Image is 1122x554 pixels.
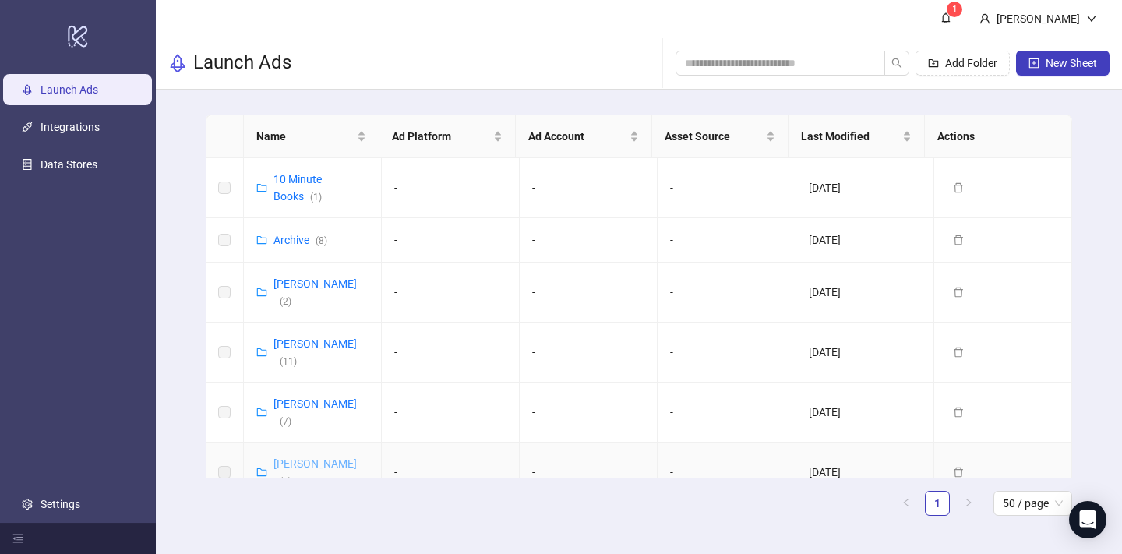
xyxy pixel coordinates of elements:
div: Open Intercom Messenger [1069,501,1106,538]
span: ( 8 ) [316,235,327,246]
span: Ad Platform [392,128,490,145]
a: Archive(8) [273,234,327,246]
td: [DATE] [796,263,934,323]
td: - [520,158,658,218]
span: folder [256,347,267,358]
td: - [520,443,658,503]
span: Ad Account [528,128,626,145]
a: Launch Ads [41,83,98,96]
span: delete [953,407,964,418]
span: folder [256,287,267,298]
span: Add Folder [945,57,997,69]
td: - [520,218,658,263]
a: [PERSON_NAME](11) [273,337,357,367]
span: delete [953,467,964,478]
td: - [382,158,520,218]
span: menu-fold [12,533,23,544]
li: Next Page [956,491,981,516]
td: - [382,263,520,323]
th: Name [244,115,380,158]
td: - [382,218,520,263]
div: [PERSON_NAME] [990,10,1086,27]
span: delete [953,347,964,358]
td: - [382,383,520,443]
span: ( 2 ) [280,296,291,307]
span: folder [256,235,267,245]
span: search [891,58,902,69]
a: 10 Minute Books(1) [273,173,322,203]
span: Name [256,128,355,145]
span: Last Modified [801,128,899,145]
span: ( 11 ) [280,356,297,367]
td: - [658,443,796,503]
td: - [658,323,796,383]
button: Add Folder [916,51,1010,76]
a: [PERSON_NAME](9) [273,457,357,487]
td: - [658,263,796,323]
td: - [382,323,520,383]
span: delete [953,287,964,298]
th: Actions [925,115,1061,158]
span: bell [940,12,951,23]
th: Asset Source [652,115,789,158]
button: right [956,491,981,516]
span: folder-add [928,58,939,69]
button: New Sheet [1016,51,1110,76]
span: 1 [952,4,958,15]
span: ( 1 ) [310,192,322,203]
span: folder [256,467,267,478]
span: ( 7 ) [280,416,291,427]
a: Integrations [41,121,100,133]
span: Asset Source [665,128,763,145]
td: - [658,158,796,218]
span: New Sheet [1046,57,1097,69]
a: [PERSON_NAME](2) [273,277,357,307]
span: delete [953,182,964,193]
span: 50 / page [1003,492,1063,515]
td: - [658,383,796,443]
td: - [520,263,658,323]
td: - [520,323,658,383]
th: Ad Platform [379,115,516,158]
span: folder [256,407,267,418]
td: [DATE] [796,323,934,383]
a: [PERSON_NAME](7) [273,397,357,427]
a: Data Stores [41,158,97,171]
td: - [382,443,520,503]
span: rocket [168,54,187,72]
a: 1 [926,492,949,515]
th: Ad Account [516,115,652,158]
th: Last Modified [789,115,925,158]
button: left [894,491,919,516]
span: plus-square [1028,58,1039,69]
h3: Launch Ads [193,51,291,76]
li: Previous Page [894,491,919,516]
span: down [1086,13,1097,24]
td: - [658,218,796,263]
span: ( 9 ) [280,476,291,487]
sup: 1 [947,2,962,17]
td: [DATE] [796,443,934,503]
a: Settings [41,498,80,510]
td: - [520,383,658,443]
td: [DATE] [796,158,934,218]
div: Page Size [993,491,1072,516]
td: [DATE] [796,383,934,443]
span: user [979,13,990,24]
span: left [901,498,911,507]
span: right [964,498,973,507]
li: 1 [925,491,950,516]
span: folder [256,182,267,193]
td: [DATE] [796,218,934,263]
span: delete [953,235,964,245]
